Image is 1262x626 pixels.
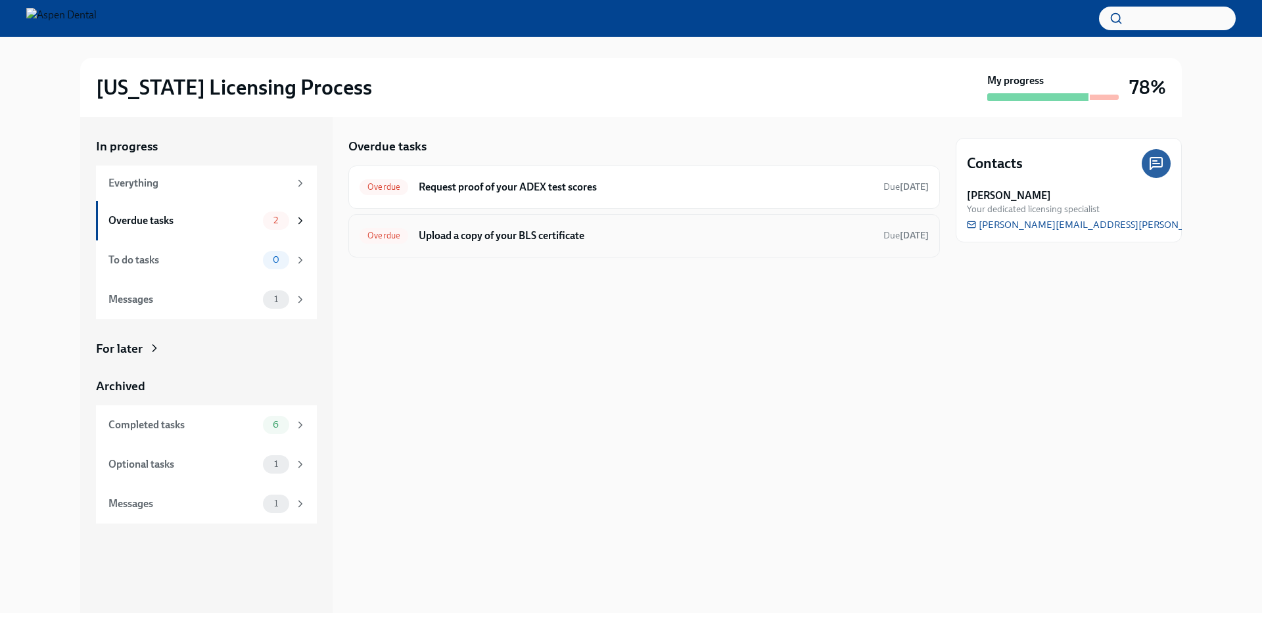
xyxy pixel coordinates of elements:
a: To do tasks0 [96,240,317,280]
a: Optional tasks1 [96,445,317,484]
img: Aspen Dental [26,8,97,29]
a: Messages1 [96,280,317,319]
span: July 22nd, 2025 10:00 [883,229,929,242]
span: 1 [266,294,286,304]
strong: [PERSON_NAME] [967,189,1051,203]
h6: Request proof of your ADEX test scores [419,180,873,194]
a: Completed tasks6 [96,405,317,445]
h3: 78% [1129,76,1166,99]
span: 0 [265,255,287,265]
a: Messages1 [96,484,317,524]
a: Everything [96,166,317,201]
a: In progress [96,138,317,155]
strong: [DATE] [900,230,929,241]
div: Messages [108,292,258,307]
div: Everything [108,176,289,190]
div: Overdue tasks [108,213,258,228]
span: 2 [266,215,286,225]
span: 6 [265,420,287,430]
h2: [US_STATE] Licensing Process [96,74,372,101]
span: Overdue [360,182,408,192]
a: For later [96,340,317,357]
a: OverdueRequest proof of your ADEX test scoresDue[DATE] [360,177,929,198]
div: Messages [108,497,258,511]
strong: [DATE] [900,181,929,192]
span: Due [883,230,929,241]
span: 1 [266,499,286,508]
span: Your dedicated licensing specialist [967,203,1100,215]
a: OverdueUpload a copy of your BLS certificateDue[DATE] [360,225,929,246]
h4: Contacts [967,154,1023,173]
span: 1 [266,459,286,469]
div: For later [96,340,143,357]
div: Optional tasks [108,457,258,472]
a: Archived [96,378,317,395]
span: Overdue [360,231,408,240]
div: Completed tasks [108,418,258,432]
strong: My progress [987,74,1044,88]
h5: Overdue tasks [348,138,427,155]
span: July 22nd, 2025 10:00 [883,181,929,193]
a: Overdue tasks2 [96,201,317,240]
div: To do tasks [108,253,258,267]
h6: Upload a copy of your BLS certificate [419,229,873,243]
span: Due [883,181,929,192]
